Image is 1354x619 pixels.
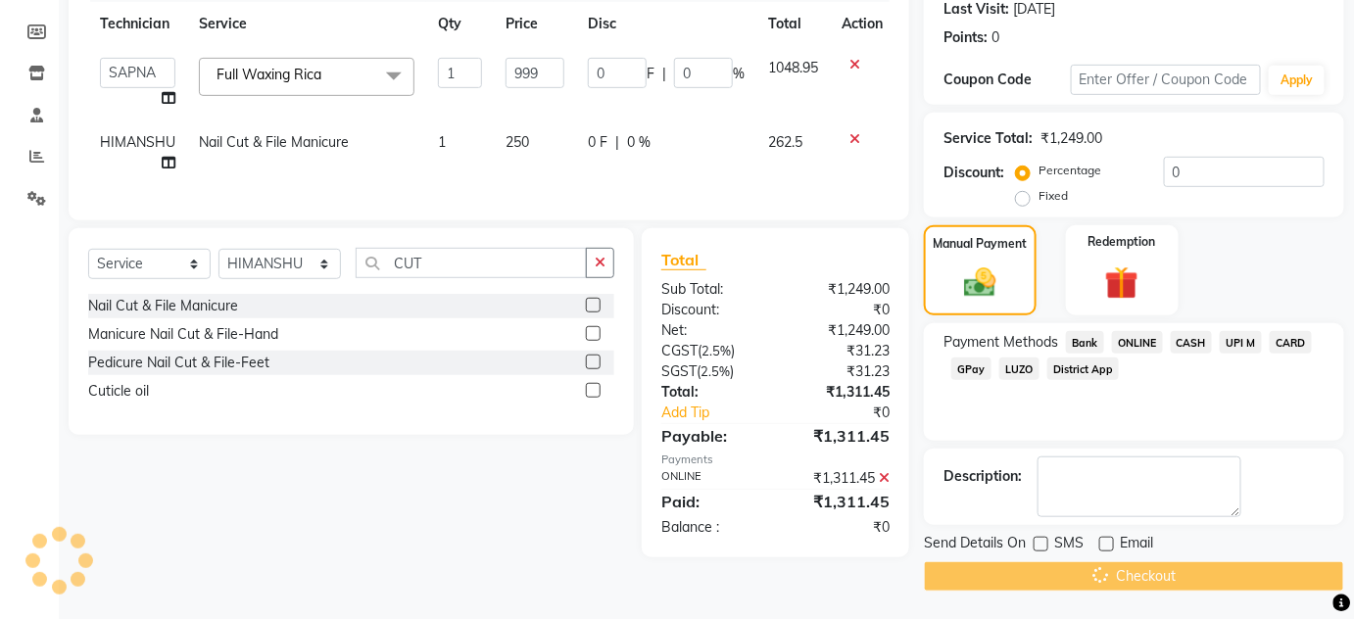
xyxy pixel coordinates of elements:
[933,235,1027,253] label: Manual Payment
[647,361,776,382] div: ( )
[954,264,1006,302] img: _cash.svg
[1039,187,1068,205] label: Fixed
[701,343,731,358] span: 2.5%
[775,300,904,320] div: ₹0
[88,381,149,402] div: Cuticle oil
[768,59,818,76] span: 1048.95
[100,133,175,151] span: HIMANSHU
[647,279,776,300] div: Sub Total:
[647,300,776,320] div: Discount:
[775,424,904,448] div: ₹1,311.45
[661,362,697,380] span: SGST
[647,341,776,361] div: ( )
[438,133,446,151] span: 1
[924,533,1026,557] span: Send Details On
[321,66,330,83] a: x
[830,2,895,46] th: Action
[661,250,706,270] span: Total
[775,517,904,538] div: ₹0
[1088,233,1156,251] label: Redemption
[647,424,776,448] div: Payable:
[647,320,776,341] div: Net:
[647,468,776,489] div: ONLINE
[775,382,904,403] div: ₹1,311.45
[797,403,904,423] div: ₹0
[1039,162,1101,179] label: Percentage
[647,403,797,423] a: Add Tip
[1112,331,1163,354] span: ONLINE
[999,357,1040,380] span: LUZO
[768,133,802,151] span: 262.5
[356,248,587,278] input: Search or Scan
[88,353,269,373] div: Pedicure Nail Cut & File-Feet
[775,468,904,489] div: ₹1,311.45
[217,66,321,83] span: Full Waxing Rica
[615,132,619,153] span: |
[701,363,730,379] span: 2.5%
[943,466,1022,487] div: Description:
[588,132,607,153] span: 0 F
[187,2,426,46] th: Service
[1066,331,1104,354] span: Bank
[1120,533,1153,557] span: Email
[647,64,654,84] span: F
[661,342,698,359] span: CGST
[1040,128,1102,149] div: ₹1,249.00
[1071,65,1262,95] input: Enter Offer / Coupon Code
[775,361,904,382] div: ₹31.23
[775,279,904,300] div: ₹1,249.00
[943,128,1033,149] div: Service Total:
[756,2,830,46] th: Total
[1220,331,1262,354] span: UPI M
[943,27,988,48] div: Points:
[88,324,278,345] div: Manicure Nail Cut & File-Hand
[943,70,1071,90] div: Coupon Code
[88,296,238,316] div: Nail Cut & File Manicure
[733,64,745,84] span: %
[661,452,890,468] div: Payments
[1270,331,1312,354] span: CARD
[1171,331,1213,354] span: CASH
[662,64,666,84] span: |
[627,132,651,153] span: 0 %
[943,332,1058,353] span: Payment Methods
[576,2,756,46] th: Disc
[991,27,999,48] div: 0
[88,2,187,46] th: Technician
[494,2,576,46] th: Price
[943,163,1004,183] div: Discount:
[506,133,529,151] span: 250
[775,490,904,513] div: ₹1,311.45
[1054,533,1084,557] span: SMS
[1269,66,1325,95] button: Apply
[647,517,776,538] div: Balance :
[1047,357,1120,380] span: District App
[647,490,776,513] div: Paid:
[199,133,349,151] span: Nail Cut & File Manicure
[647,382,776,403] div: Total:
[775,320,904,341] div: ₹1,249.00
[951,357,991,380] span: GPay
[426,2,494,46] th: Qty
[775,341,904,361] div: ₹31.23
[1094,262,1149,305] img: _gift.svg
